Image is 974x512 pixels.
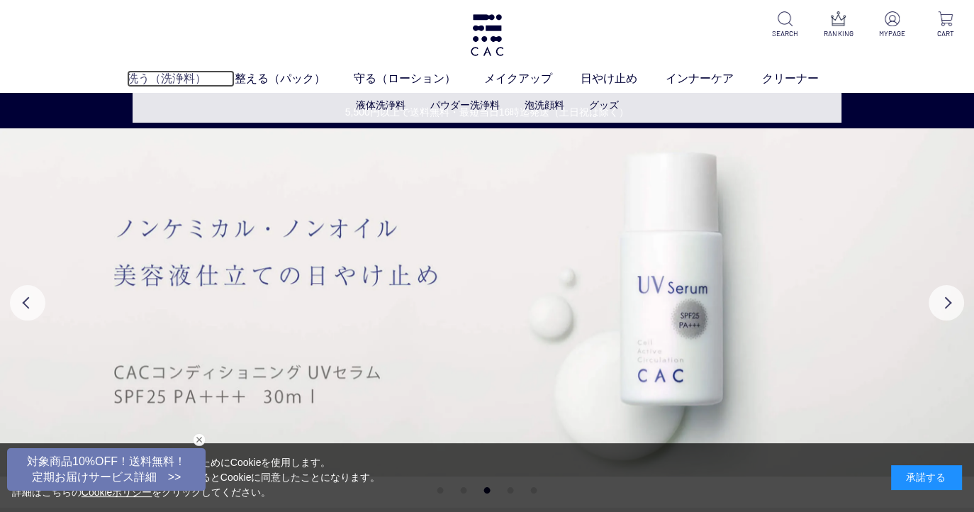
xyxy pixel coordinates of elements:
[235,70,354,87] a: 整える（パック）
[581,70,666,87] a: 日やけ止め
[929,28,963,39] p: CART
[768,11,802,39] a: SEARCH
[1,105,973,120] a: 5,500円以上で送料無料・最短当日16時迄発送（土日祝は除く）
[762,70,847,87] a: クリーナー
[891,465,962,490] div: 承諾する
[127,70,235,87] a: 洗う（洗浄料）
[430,99,500,111] a: パウダー洗浄料
[929,11,963,39] a: CART
[822,11,856,39] a: RANKING
[589,99,619,111] a: グッズ
[525,99,564,111] a: 泡洗顔料
[929,285,964,321] button: Next
[484,70,581,87] a: メイクアップ
[469,14,505,56] img: logo
[666,70,762,87] a: インナーケア
[356,99,405,111] a: 液体洗浄料
[875,28,909,39] p: MYPAGE
[822,28,856,39] p: RANKING
[10,285,45,321] button: Previous
[768,28,802,39] p: SEARCH
[354,70,484,87] a: 守る（ローション）
[875,11,909,39] a: MYPAGE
